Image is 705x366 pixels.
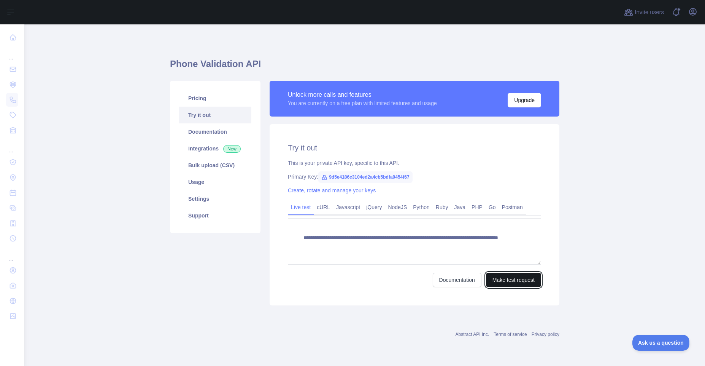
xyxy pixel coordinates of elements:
a: Settings [179,190,251,207]
h1: Phone Validation API [170,58,559,76]
a: Postman [499,201,526,213]
a: Support [179,207,251,224]
a: Javascript [333,201,363,213]
iframe: Toggle Customer Support [632,335,690,351]
a: NodeJS [385,201,410,213]
a: Create, rotate and manage your keys [288,187,376,193]
a: Ruby [433,201,451,213]
a: Abstract API Inc. [456,332,489,337]
span: 9d5e4186c3104ed2a4cb5bdfa0454f67 [318,171,413,183]
a: Terms of service [494,332,527,337]
a: Java [451,201,469,213]
div: ... [6,46,18,61]
a: Documentation [179,123,251,140]
a: Python [410,201,433,213]
div: You are currently on a free plan with limited features and usage [288,99,437,107]
span: New [223,145,241,153]
span: Invite users [635,8,664,17]
a: Bulk upload (CSV) [179,157,251,174]
button: Make test request [486,273,541,287]
a: Privacy policy [532,332,559,337]
div: ... [6,139,18,154]
h2: Try it out [288,142,541,153]
a: Usage [179,174,251,190]
div: ... [6,247,18,262]
div: This is your private API key, specific to this API. [288,159,541,167]
div: Unlock more calls and features [288,90,437,99]
button: Upgrade [508,93,541,107]
a: Integrations New [179,140,251,157]
a: Documentation [433,273,481,287]
div: Primary Key: [288,173,541,181]
a: Go [486,201,499,213]
a: Try it out [179,107,251,123]
a: Live test [288,201,314,213]
a: Pricing [179,90,251,107]
a: jQuery [363,201,385,213]
a: PHP [468,201,486,213]
button: Invite users [622,6,665,18]
a: cURL [314,201,333,213]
